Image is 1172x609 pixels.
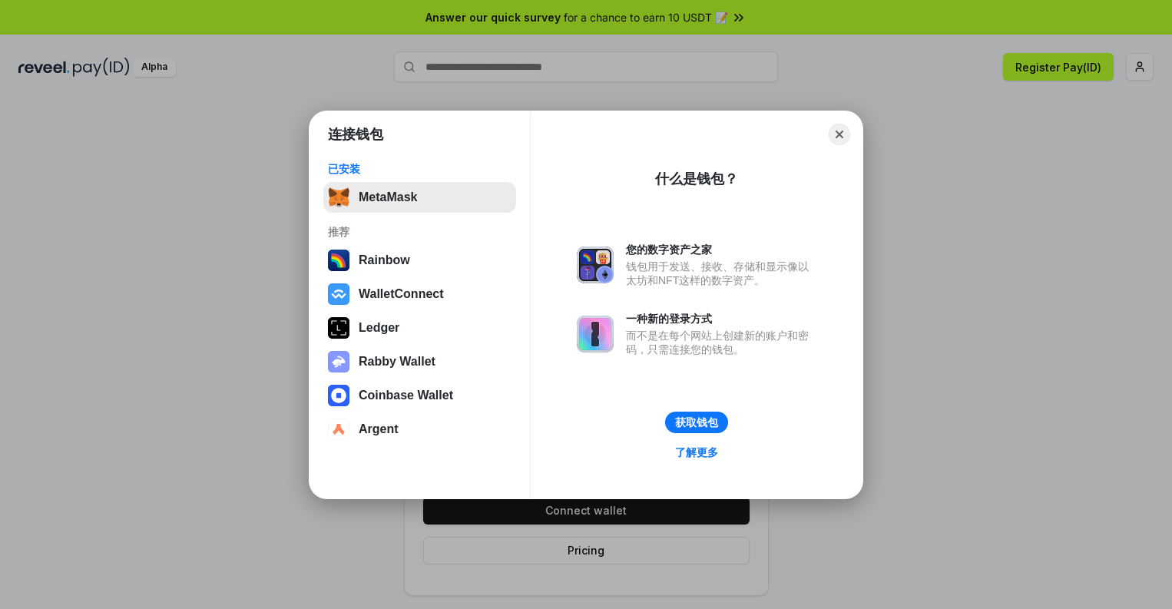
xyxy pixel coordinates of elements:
button: Close [829,124,850,145]
img: svg+xml,%3Csvg%20width%3D%2228%22%20height%3D%2228%22%20viewBox%3D%220%200%2028%2028%22%20fill%3D... [328,283,349,305]
div: 推荐 [328,225,512,239]
button: Rainbow [323,245,516,276]
div: WalletConnect [359,287,444,301]
button: 获取钱包 [665,412,728,433]
button: Argent [323,414,516,445]
img: svg+xml,%3Csvg%20xmlns%3D%22http%3A%2F%2Fwww.w3.org%2F2000%2Fsvg%22%20fill%3D%22none%22%20viewBox... [577,316,614,352]
div: 一种新的登录方式 [626,312,816,326]
img: svg+xml,%3Csvg%20width%3D%22120%22%20height%3D%22120%22%20viewBox%3D%220%200%20120%20120%22%20fil... [328,250,349,271]
div: 而不是在每个网站上创建新的账户和密码，只需连接您的钱包。 [626,329,816,356]
div: 已安装 [328,162,512,176]
div: Ledger [359,321,399,335]
div: 了解更多 [675,445,718,459]
img: svg+xml,%3Csvg%20xmlns%3D%22http%3A%2F%2Fwww.w3.org%2F2000%2Fsvg%22%20fill%3D%22none%22%20viewBox... [577,247,614,283]
button: WalletConnect [323,279,516,309]
button: MetaMask [323,182,516,213]
a: 了解更多 [666,442,727,462]
div: 您的数字资产之家 [626,243,816,257]
button: Coinbase Wallet [323,380,516,411]
div: Rainbow [359,253,410,267]
div: 钱包用于发送、接收、存储和显示像以太坊和NFT这样的数字资产。 [626,260,816,287]
button: Ledger [323,313,516,343]
div: 什么是钱包？ [655,170,738,188]
div: Argent [359,422,399,436]
div: 获取钱包 [675,415,718,429]
button: Rabby Wallet [323,346,516,377]
div: Rabby Wallet [359,355,435,369]
img: svg+xml,%3Csvg%20width%3D%2228%22%20height%3D%2228%22%20viewBox%3D%220%200%2028%2028%22%20fill%3D... [328,385,349,406]
img: svg+xml,%3Csvg%20width%3D%2228%22%20height%3D%2228%22%20viewBox%3D%220%200%2028%2028%22%20fill%3D... [328,419,349,440]
div: Coinbase Wallet [359,389,453,402]
h1: 连接钱包 [328,125,383,144]
div: MetaMask [359,190,417,204]
img: svg+xml,%3Csvg%20xmlns%3D%22http%3A%2F%2Fwww.w3.org%2F2000%2Fsvg%22%20fill%3D%22none%22%20viewBox... [328,351,349,372]
img: svg+xml,%3Csvg%20fill%3D%22none%22%20height%3D%2233%22%20viewBox%3D%220%200%2035%2033%22%20width%... [328,187,349,208]
img: svg+xml,%3Csvg%20xmlns%3D%22http%3A%2F%2Fwww.w3.org%2F2000%2Fsvg%22%20width%3D%2228%22%20height%3... [328,317,349,339]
